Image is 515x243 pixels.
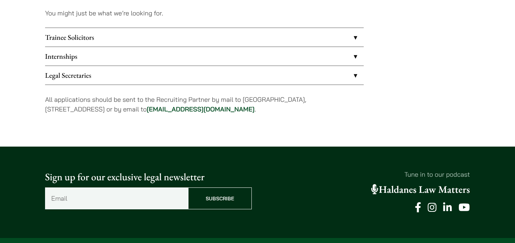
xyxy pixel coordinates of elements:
input: Email [45,187,188,209]
a: Trainee Solicitors [45,28,364,47]
a: Haldanes Law Matters [371,183,470,196]
p: Sign up for our exclusive legal newsletter [45,170,252,185]
p: Tune in to our podcast [263,170,470,179]
p: All applications should be sent to the Recruiting Partner by mail to [GEOGRAPHIC_DATA], [STREET_A... [45,95,364,114]
a: [EMAIL_ADDRESS][DOMAIN_NAME] [147,105,255,113]
input: Subscribe [188,187,252,209]
a: Internships [45,47,364,66]
a: Legal Secretaries [45,66,364,85]
p: You might just be what we’re looking for. [45,8,364,18]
